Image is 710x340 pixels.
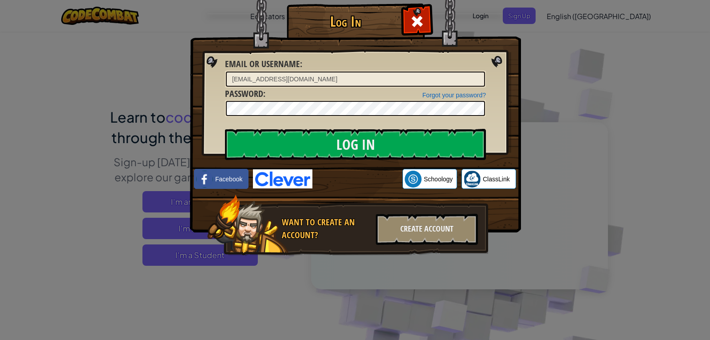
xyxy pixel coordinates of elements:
label: : [225,58,302,71]
iframe: Sign in with Google Button [312,169,402,189]
img: classlink-logo-small.png [464,171,481,188]
img: facebook_small.png [196,171,213,188]
img: clever-logo-blue.png [253,169,312,188]
span: Schoology [424,175,453,184]
img: schoology.png [405,171,422,188]
span: Email or Username [225,58,300,70]
input: Log In [225,129,486,160]
span: ClassLink [483,175,510,184]
span: Password [225,88,263,100]
h1: Log In [289,14,402,29]
span: Facebook [215,175,242,184]
label: : [225,88,265,100]
div: Create Account [376,214,478,245]
a: Forgot your password? [422,92,486,99]
div: Want to create an account? [282,216,371,241]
